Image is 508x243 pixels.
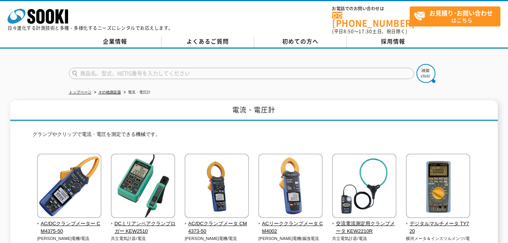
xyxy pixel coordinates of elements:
[122,89,151,97] li: 電流・電圧計
[69,68,414,79] input: 商品名、型式、NETIS番号を入力してください
[258,154,323,220] img: ACリーククランプメータ CM4002
[111,154,175,220] img: DCミリアンペアクランプロガー KEW2510
[185,235,249,242] p: [PERSON_NAME]電機/電流
[332,28,407,35] span: (平日 ～ 土日、祝日除く)
[332,235,397,242] p: 共立電気計器/電流
[254,36,347,47] a: 初めての方へ
[10,100,498,121] h1: 電流・電圧計
[37,213,102,235] a: AC/DCクランプメーター CM4375-50
[37,235,102,242] p: [PERSON_NAME]電機/電流
[332,154,396,220] img: 交流電流測定用クランプメータ KEW2210R
[185,220,249,236] span: AC/DCクランプメータ CM4373-50
[37,220,102,236] span: AC/DCクランプメーター CM4375-50
[185,154,249,220] img: AC/DCクランプメータ CM4373-50
[98,90,121,94] a: その他測定器
[258,235,323,242] p: [PERSON_NAME]電機/漏洩電流
[347,36,440,47] a: 採用情報
[332,6,410,11] span: お電話でのお問い合わせは
[410,6,500,26] a: お見積り･お問い合わせはこちら
[332,12,410,27] a: [PHONE_NUMBER]
[111,235,176,242] p: 共立電気計器/電流
[332,220,397,236] span: 交流電流測定用クランプメータ KEW2210R
[162,36,254,47] a: よくあるご質問
[258,220,323,236] span: ACリーククランプメータ CM4002
[429,8,493,17] strong: お見積り･お問い合わせ
[416,64,435,83] img: btn_search.png
[406,220,471,236] span: デジタルマルチメータ TY720
[185,213,249,235] a: AC/DCクランプメータ CM4373-50
[406,154,470,220] img: デジタルマルチメータ TY720
[37,154,101,220] img: AC/DCクランプメーター CM4375-50
[343,28,354,35] span: 8:50
[359,28,372,35] span: 17:30
[332,213,397,235] a: 交流電流測定用クランプメータ KEW2210R
[33,131,475,142] p: クランプやクリップで電流・電圧を測定できる機械です。
[111,213,176,235] a: DCミリアンペアクランプロガー KEW2510
[69,36,162,47] a: 企業情報
[406,213,471,235] a: デジタルマルチメータ TY720
[414,7,500,26] span: はこちら
[282,37,318,45] span: 初めての方へ
[111,220,176,236] span: DCミリアンペアクランプロガー KEW2510
[258,213,323,235] a: ACリーククランプメータ CM4002
[8,26,173,30] p: 日々進化する計測技術と多種・多様化するニーズにレンタルでお応えします。
[69,90,92,94] a: トップページ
